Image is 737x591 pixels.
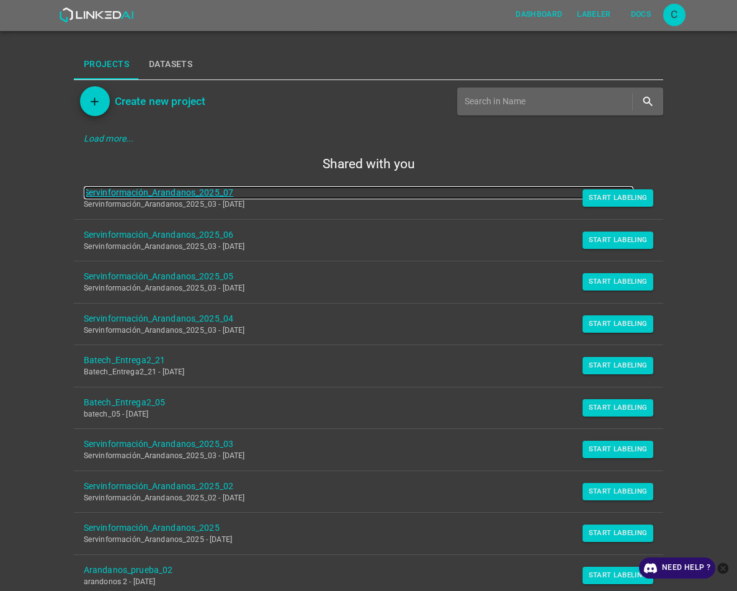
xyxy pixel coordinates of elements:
[74,127,663,150] div: Load more...
[84,325,633,336] p: Servinformación_Arandanos_2025_03 - [DATE]
[663,4,686,26] div: C
[583,441,654,458] button: Start Labeling
[663,4,686,26] button: Open settings
[583,399,654,417] button: Start Labeling
[639,557,715,579] a: Need Help ?
[583,273,654,291] button: Start Labeling
[84,409,633,420] p: batech_05 - [DATE]
[84,480,633,493] a: Servinformación_Arandanos_2025_02
[74,155,663,173] h5: Shared with you
[621,4,661,25] button: Docs
[74,50,139,79] button: Projects
[583,525,654,542] button: Start Labeling
[80,86,110,116] button: Add
[59,7,134,22] img: LinkedAI
[583,357,654,374] button: Start Labeling
[84,564,633,577] a: Arandanos_prueba_02
[583,232,654,249] button: Start Labeling
[84,312,633,325] a: Servinformación_Arandanos_2025_04
[569,2,618,27] a: Labeler
[583,315,654,333] button: Start Labeling
[115,92,205,110] h6: Create new project
[465,92,630,111] input: Search in Name
[84,521,633,535] a: Servinformación_Arandanos_2025
[84,354,633,367] a: Batech_Entrega2_21
[619,2,663,27] a: Docs
[508,2,569,27] a: Dashboard
[583,567,654,584] button: Start Labeling
[84,270,633,283] a: Servinformación_Arandanos_2025_05
[84,133,134,143] em: Load more...
[84,199,633,210] p: Servinformación_Arandanos_2025_03 - [DATE]
[572,4,615,25] button: Labeler
[583,483,654,500] button: Start Labeling
[635,89,661,114] button: search
[84,241,633,253] p: Servinformación_Arandanos_2025_03 - [DATE]
[84,577,633,588] p: arandonos 2 - [DATE]
[84,396,633,409] a: Batech_Entrega2_05
[84,367,633,378] p: Batech_Entrega2_21 - [DATE]
[110,92,205,110] a: Create new project
[84,535,633,546] p: Servinformación_Arandanos_2025 - [DATE]
[84,283,633,294] p: Servinformación_Arandanos_2025_03 - [DATE]
[84,438,633,451] a: Servinformación_Arandanos_2025_03
[715,557,731,579] button: close-help
[84,451,633,462] p: Servinformación_Arandanos_2025_03 - [DATE]
[84,228,633,241] a: Servinformación_Arandanos_2025_06
[139,50,202,79] button: Datasets
[511,4,567,25] button: Dashboard
[84,493,633,504] p: Servinformación_Arandanos_2025_02 - [DATE]
[583,189,654,207] button: Start Labeling
[84,186,633,199] a: Servinformación_Arandanos_2025_07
